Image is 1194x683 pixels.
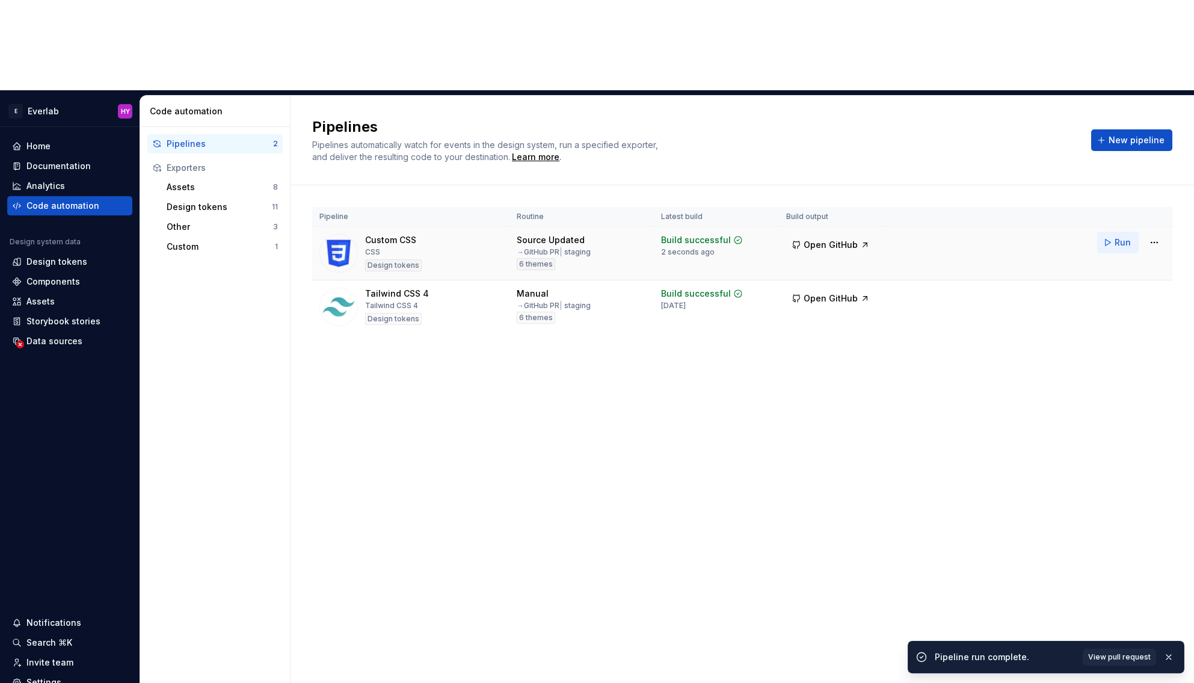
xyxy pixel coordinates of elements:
[1083,649,1156,666] a: View pull request
[312,140,660,162] span: Pipelines automatically watch for events in the design system, run a specified exporter, and deli...
[661,247,715,257] div: 2 seconds ago
[26,160,91,172] div: Documentation
[1109,134,1165,146] span: New pipeline
[786,288,875,309] button: Open GitHub
[1088,652,1151,662] span: View pull request
[661,288,731,300] div: Build successful
[519,259,553,269] span: 6 themes
[7,252,132,271] a: Design tokens
[312,207,509,227] th: Pipeline
[10,237,81,247] div: Design system data
[365,234,416,246] div: Custom CSS
[7,137,132,156] a: Home
[365,259,422,271] div: Design tokens
[26,617,81,629] div: Notifications
[1115,236,1131,249] span: Run
[661,301,686,311] div: [DATE]
[7,613,132,632] button: Notifications
[517,234,585,246] div: Source Updated
[26,295,55,308] div: Assets
[162,217,283,236] button: Other3
[661,234,731,246] div: Build successful
[26,657,73,669] div: Invite team
[167,221,273,233] div: Other
[7,196,132,215] a: Code automation
[365,247,380,257] div: CSS
[1097,232,1139,253] button: Run
[1091,129,1172,151] button: New pipeline
[7,292,132,311] a: Assets
[26,637,72,649] div: Search ⌘K
[150,105,285,117] div: Code automation
[786,234,875,256] button: Open GitHub
[804,292,858,304] span: Open GitHub
[7,633,132,652] button: Search ⌘K
[654,207,779,227] th: Latest build
[28,105,59,117] div: Everlab
[167,138,273,150] div: Pipelines
[272,202,278,212] div: 11
[147,134,283,153] button: Pipelines2
[162,197,283,217] button: Design tokens11
[559,247,562,256] span: |
[167,181,273,193] div: Assets
[26,256,87,268] div: Design tokens
[509,207,654,227] th: Routine
[121,107,130,116] div: HY
[273,222,278,232] div: 3
[517,288,549,300] div: Manual
[786,241,875,252] a: Open GitHub
[167,241,275,253] div: Custom
[275,242,278,252] div: 1
[559,301,562,310] span: |
[7,653,132,672] a: Invite team
[2,98,137,124] button: EEverlabHY
[517,247,591,257] div: → GitHub PR staging
[510,153,561,162] span: .
[8,104,23,119] div: E
[804,239,858,251] span: Open GitHub
[26,200,99,212] div: Code automation
[26,276,80,288] div: Components
[365,313,422,325] div: Design tokens
[7,176,132,196] a: Analytics
[7,332,132,351] a: Data sources
[365,288,429,300] div: Tailwind CSS 4
[26,180,65,192] div: Analytics
[779,207,885,227] th: Build output
[786,295,875,305] a: Open GitHub
[519,313,553,323] span: 6 themes
[7,272,132,291] a: Components
[935,651,1076,663] div: Pipeline run complete.
[273,139,278,149] div: 2
[365,301,418,311] div: Tailwind CSS 4
[312,117,1077,137] h2: Pipelines
[7,312,132,331] a: Storybook stories
[26,335,82,347] div: Data sources
[162,178,283,197] button: Assets8
[162,237,283,256] button: Custom1
[273,182,278,192] div: 8
[517,301,591,311] div: → GitHub PR staging
[26,315,100,327] div: Storybook stories
[167,201,272,213] div: Design tokens
[167,162,278,174] div: Exporters
[7,156,132,176] a: Documentation
[26,140,51,152] div: Home
[512,151,559,163] a: Learn more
